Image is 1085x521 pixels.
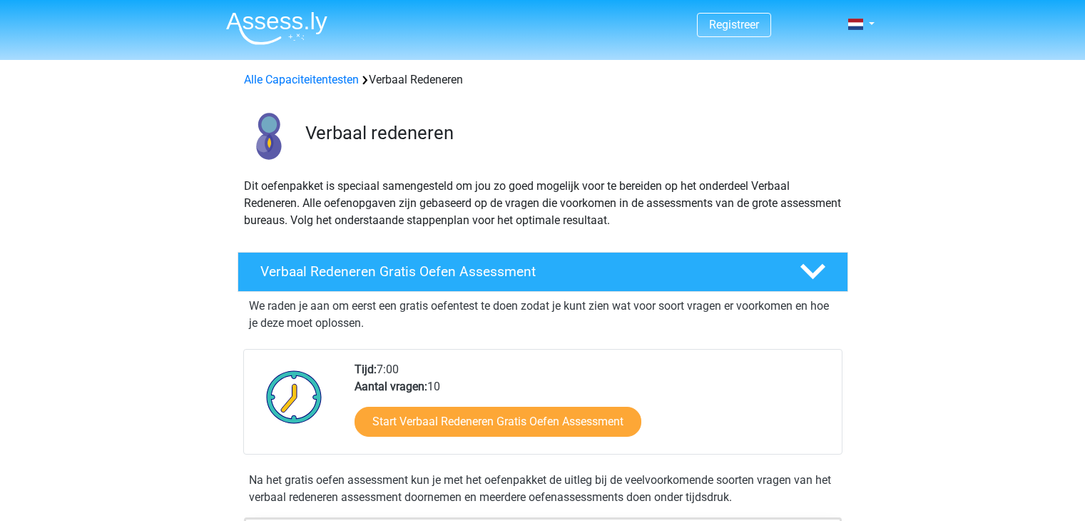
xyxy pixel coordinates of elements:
[355,363,377,376] b: Tijd:
[355,407,641,437] a: Start Verbaal Redeneren Gratis Oefen Assessment
[355,380,427,393] b: Aantal vragen:
[238,71,847,88] div: Verbaal Redeneren
[258,361,330,433] img: Klok
[238,106,299,166] img: verbaal redeneren
[232,252,854,292] a: Verbaal Redeneren Gratis Oefen Assessment
[709,18,759,31] a: Registreer
[305,122,837,144] h3: Verbaal redeneren
[243,472,842,506] div: Na het gratis oefen assessment kun je met het oefenpakket de uitleg bij de veelvoorkomende soorte...
[244,178,842,229] p: Dit oefenpakket is speciaal samengesteld om jou zo goed mogelijk voor te bereiden op het onderdee...
[249,298,837,332] p: We raden je aan om eerst een gratis oefentest te doen zodat je kunt zien wat voor soort vragen er...
[260,263,777,280] h4: Verbaal Redeneren Gratis Oefen Assessment
[226,11,327,45] img: Assessly
[344,361,841,454] div: 7:00 10
[244,73,359,86] a: Alle Capaciteitentesten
